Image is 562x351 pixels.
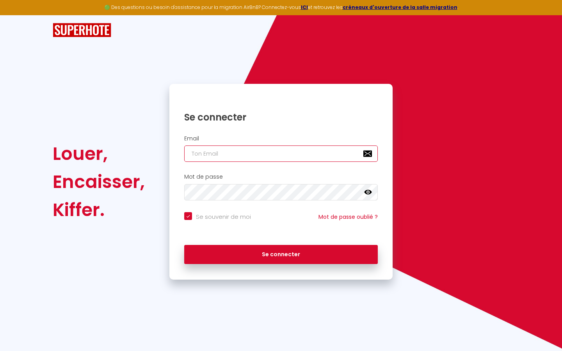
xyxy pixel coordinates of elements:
[6,3,30,27] button: Ouvrir le widget de chat LiveChat
[184,174,378,180] h2: Mot de passe
[53,23,111,37] img: SuperHote logo
[301,4,308,11] a: ICI
[53,196,145,224] div: Kiffer.
[184,145,378,162] input: Ton Email
[184,245,378,264] button: Se connecter
[184,111,378,123] h1: Se connecter
[53,168,145,196] div: Encaisser,
[343,4,457,11] a: créneaux d'ouverture de la salle migration
[318,213,378,221] a: Mot de passe oublié ?
[184,135,378,142] h2: Email
[53,140,145,168] div: Louer,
